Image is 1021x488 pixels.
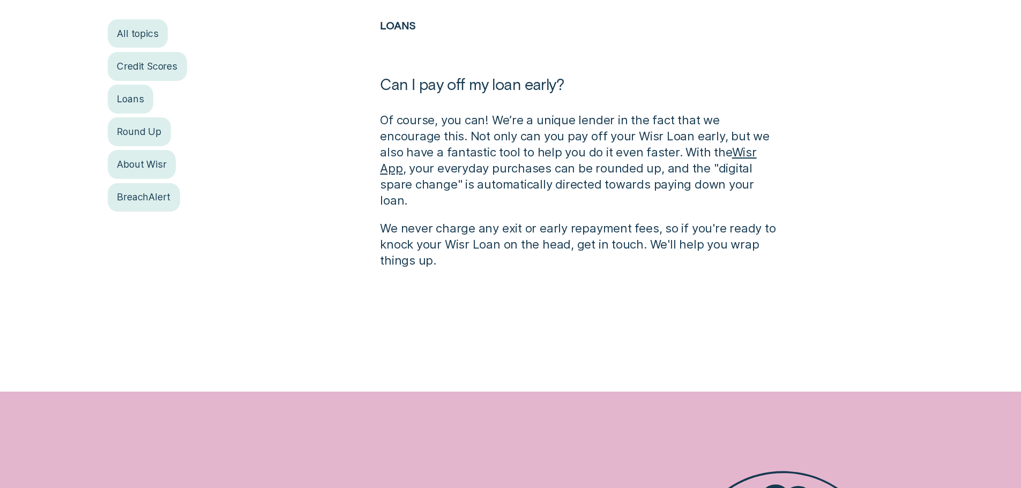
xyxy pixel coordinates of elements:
h2: Loans [380,19,777,74]
p: We never charge any exit or early repayment fees, so if you're ready to knock your Wisr Loan on t... [380,220,777,284]
a: Credit Scores [108,52,187,80]
a: About Wisr [108,150,176,178]
a: Loans [108,85,154,113]
p: Of course, you can! We’re a unique lender in the fact that we encourage this. Not only can you pa... [380,112,777,208]
a: Wisr App [380,145,756,175]
a: All topics [108,19,168,48]
h1: Can I pay off my loan early? [380,74,777,111]
a: Round Up [108,117,171,146]
a: Loans [380,19,416,32]
a: BreachAlert [108,183,181,212]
